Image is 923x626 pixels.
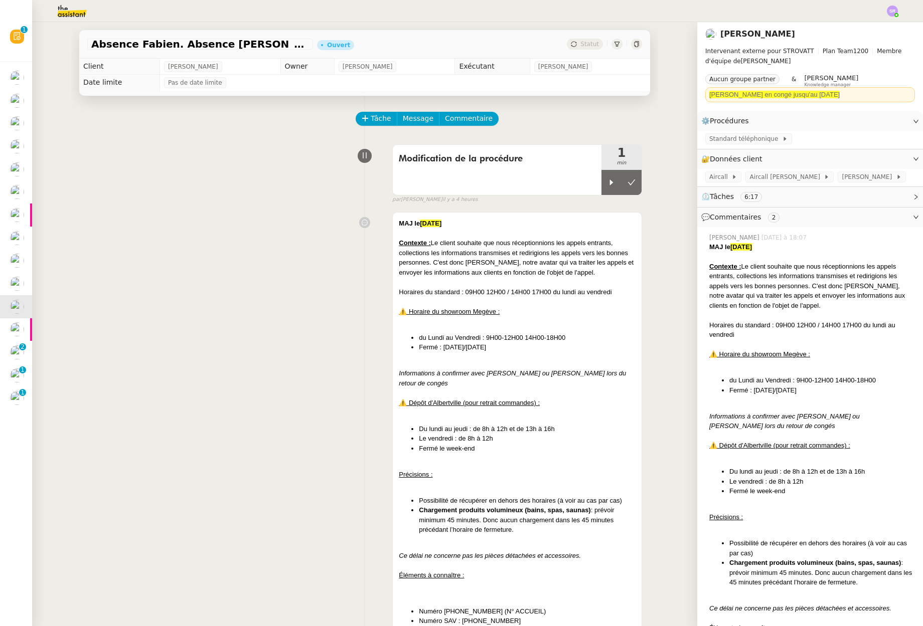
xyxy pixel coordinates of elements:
[10,116,24,130] img: users%2FhitvUqURzfdVsA8TDJwjiRfjLnH2%2Favatar%2Flogo-thermisure.png
[729,467,915,477] li: Du lundi au jeudi : de 8h à 12h et de 13h à 16h
[399,552,581,559] em: Ce délai ne concerne pas les pièces détachées et accessoires.
[419,342,636,352] li: Fermé : [DATE]/[DATE]
[705,74,780,84] nz-tag: Aucun groupe partner
[21,26,28,33] nz-badge-sup: 1
[19,366,26,373] nz-badge-sup: 1
[710,155,762,163] span: Données client
[419,333,636,343] li: du Lundi au Vendredi : 9H00-12H00 14H00-18H00
[710,117,749,125] span: Procédures
[10,71,24,85] img: users%2FfjlNmCTkLiVoA3HQjY3GA5JXGxb2%2Favatar%2Fstarofservice_97480retdsc0392.png
[709,263,741,270] u: Contexte :
[710,192,734,200] span: Tâches
[10,345,24,359] img: users%2FC9SBsJ0duuaSgpQFj5LgoEX8n0o2%2Favatar%2Fec9d51b8-9413-4189-adfb-7be4d8c96a3c
[792,74,796,87] span: &
[729,559,901,566] strong: Chargement produits volumineux (bains, spas, saunas)
[10,162,24,176] img: users%2FW4OQjB9BRtYK2an7yusO0WsYLsD3%2Favatar%2F28027066-518b-424c-8476-65f2e549ac29
[371,113,391,124] span: Tâche
[823,48,853,55] span: Plan Team
[729,486,915,496] li: Fermé le week-end
[10,231,24,245] img: users%2FrZ9hsAwvZndyAxvpJrwIinY54I42%2Favatar%2FChatGPT%20Image%201%20aou%CC%82t%202025%2C%2011_1...
[729,538,915,558] li: Possibilité de récupérer en dehors des horaires (à voir au cas par cas)
[419,424,636,434] li: Du lundi au jeudi : de 8h à 12h et de 13h à 16h
[21,343,25,352] p: 2
[419,616,636,626] li: Numéro SAV : [PHONE_NUMBER]
[22,26,26,35] p: 1
[10,94,24,108] img: users%2FrssbVgR8pSYriYNmUDKzQX9syo02%2Favatar%2Fb215b948-7ecd-4adc-935c-e0e4aeaee93e
[580,41,599,48] span: Statut
[705,48,814,55] span: Intervenant externe pour STROVATT
[709,91,840,98] span: [PERSON_NAME] en congé jusqu'au [DATE]
[709,604,891,612] em: Ce délai ne concerne pas les pièces détachées et accessoires.
[730,243,752,251] strong: [DATE]
[601,147,642,159] span: 1
[392,195,478,204] small: [PERSON_NAME]
[419,496,636,506] li: Possibilité de récupérer en dehors des horaires (à voir au cas par cas)
[709,262,915,311] div: Le client souhaite que nous réceptionnions les appels entrants, collections les informations tran...
[399,308,500,315] u: ⚠️ Horaire du showroom Megève :
[853,48,869,55] span: 1200
[768,213,780,223] nz-tag: 2
[399,369,626,387] em: Informations à confirmer avec [PERSON_NAME] ou [PERSON_NAME] lors du retour de congés
[705,46,915,66] span: [PERSON_NAME]
[420,220,441,227] strong: [DATE]
[761,233,809,242] span: [DATE] à 18:07
[10,391,24,405] img: users%2FvXkuctLX0wUbD4cA8OSk7KI5fra2%2Favatar%2F858bcb8a-9efe-43bf-b7a6-dc9f739d6e70
[10,322,24,336] img: users%2FcRgg4TJXLQWrBH1iwK9wYfCha1e2%2Favatar%2Fc9d2fa25-7b78-4dd4-b0f3-ccfa08be62e5
[729,477,915,487] li: Le vendredi : de 8h à 12h
[455,59,530,75] td: Exécutant
[442,195,478,204] span: il y a 4 heures
[709,513,743,521] u: Précisions :
[10,208,24,222] img: users%2FW4OQjB9BRtYK2an7yusO0WsYLsD3%2Favatar%2F28027066-518b-424c-8476-65f2e549ac29
[439,112,499,126] button: Commentaire
[21,389,25,398] p: 1
[538,62,588,72] span: [PERSON_NAME]
[399,238,636,277] div: Le client souhaite que nous réceptionnions les appels entrants, collections les informations tran...
[740,192,762,202] nz-tag: 6:17
[21,366,25,375] p: 1
[399,399,540,406] u: ⚠️ Dépôt d'Albertville (pour retrait commandes) :
[749,172,824,182] span: Aircall [PERSON_NAME]
[79,75,160,91] td: Date limite
[419,434,636,444] li: Le vendredi : de 8h à 12h
[709,442,850,449] u: ⚠️ Dépôt d'Albertville (pour retrait commandes) :
[19,343,26,350] nz-badge-sup: 2
[701,192,771,200] span: ⏲️
[280,59,334,75] td: Owner
[10,139,24,153] img: users%2FC9SBsJ0duuaSgpQFj5LgoEX8n0o2%2Favatar%2Fec9d51b8-9413-4189-adfb-7be4d8c96a3c
[19,389,26,396] nz-badge-sup: 1
[709,243,730,251] strong: MAJ le
[804,74,858,82] span: [PERSON_NAME]
[709,320,915,340] div: Horaires du standard : 09H00 12H00 / 14H00 17H00 du lundi au vendredi
[168,78,222,88] span: Pas de date limite
[729,375,915,385] li: du Lundi au Vendredi : 9H00-12H00 14H00-18H00
[720,29,795,39] a: [PERSON_NAME]
[10,185,24,199] img: users%2FRcIDm4Xn1TPHYwgLThSv8RQYtaM2%2Favatar%2F95761f7a-40c3-4bb5-878d-fe785e6f95b2
[701,213,784,221] span: 💬
[91,39,309,49] span: Absence Fabien. Absence [PERSON_NAME] fin de semaine
[419,606,636,616] li: Numéro [PHONE_NUMBER] (N° ACCUEIL)
[710,213,761,221] span: Commentaires
[701,115,753,127] span: ⚙️
[887,6,898,17] img: svg
[804,82,851,88] span: Knowledge manager
[709,233,761,242] span: [PERSON_NAME]
[10,368,24,382] img: users%2FC9SBsJ0duuaSgpQFj5LgoEX8n0o2%2Favatar%2Fec9d51b8-9413-4189-adfb-7be4d8c96a3c
[397,112,439,126] button: Message
[419,505,636,535] li: : prévoir minimum 45 minutes. Donc aucun chargement dans les 45 minutes précédant l’horaire de fe...
[79,59,160,75] td: Client
[804,74,858,87] app-user-label: Knowledge manager
[419,444,636,454] li: Fermé le week-end
[842,172,895,182] span: [PERSON_NAME]
[10,254,24,268] img: users%2FrZ9hsAwvZndyAxvpJrwIinY54I42%2Favatar%2FChatGPT%20Image%201%20aou%CC%82t%202025%2C%2011_1...
[697,207,923,227] div: 💬Commentaires 2
[709,134,782,144] span: Standard téléphonique
[399,239,431,247] u: Contexte :
[403,113,433,124] span: Message
[709,412,860,430] em: Informations à confirmer avec [PERSON_NAME] ou [PERSON_NAME] lors du retour de congés
[399,571,464,579] u: Éléments à connaître :
[392,195,401,204] span: par
[701,153,766,165] span: 🔐
[327,42,350,48] div: Ouvert
[168,62,218,72] span: [PERSON_NAME]
[419,506,590,514] strong: Chargement produits volumineux (bains, spas, saunas)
